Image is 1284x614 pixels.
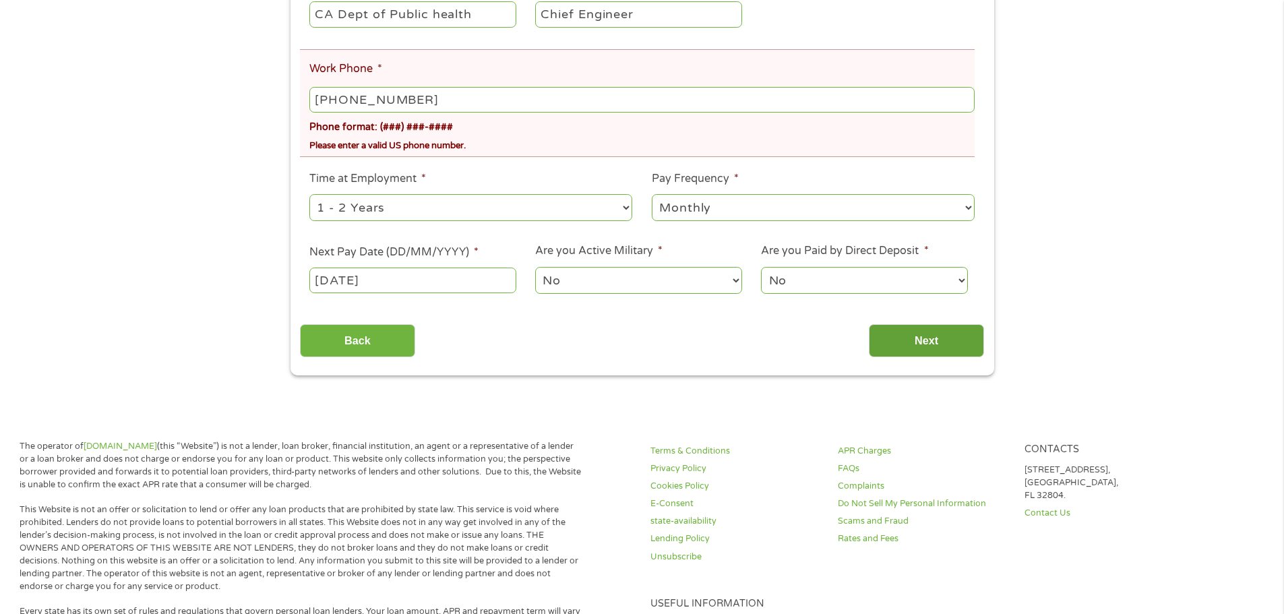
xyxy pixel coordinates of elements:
[1025,507,1196,520] a: Contact Us
[535,244,663,258] label: Are you Active Military
[309,245,479,259] label: Next Pay Date (DD/MM/YYYY)
[838,480,1009,493] a: Complaints
[309,268,516,293] input: ---Click Here for Calendar ---
[650,462,822,475] a: Privacy Policy
[20,440,582,491] p: The operator of (this “Website”) is not a lender, loan broker, financial institution, an agent or...
[838,497,1009,510] a: Do Not Sell My Personal Information
[838,462,1009,475] a: FAQs
[838,445,1009,458] a: APR Charges
[650,532,822,545] a: Lending Policy
[869,324,984,357] input: Next
[650,480,822,493] a: Cookies Policy
[838,515,1009,528] a: Scams and Fraud
[650,497,822,510] a: E-Consent
[535,1,741,27] input: Cashier
[1025,443,1196,456] h4: Contacts
[309,1,516,27] input: Walmart
[309,134,974,152] div: Please enter a valid US phone number.
[652,172,739,186] label: Pay Frequency
[650,598,1196,611] h4: Useful Information
[20,503,582,592] p: This Website is not an offer or solicitation to lend or offer any loan products that are prohibit...
[838,532,1009,545] a: Rates and Fees
[309,62,382,76] label: Work Phone
[300,324,415,357] input: Back
[84,441,157,452] a: [DOMAIN_NAME]
[309,87,974,113] input: (231) 754-4010
[650,445,822,458] a: Terms & Conditions
[761,244,928,258] label: Are you Paid by Direct Deposit
[309,172,426,186] label: Time at Employment
[650,515,822,528] a: state-availability
[309,115,974,135] div: Phone format: (###) ###-####
[650,551,822,563] a: Unsubscribe
[1025,464,1196,502] p: [STREET_ADDRESS], [GEOGRAPHIC_DATA], FL 32804.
